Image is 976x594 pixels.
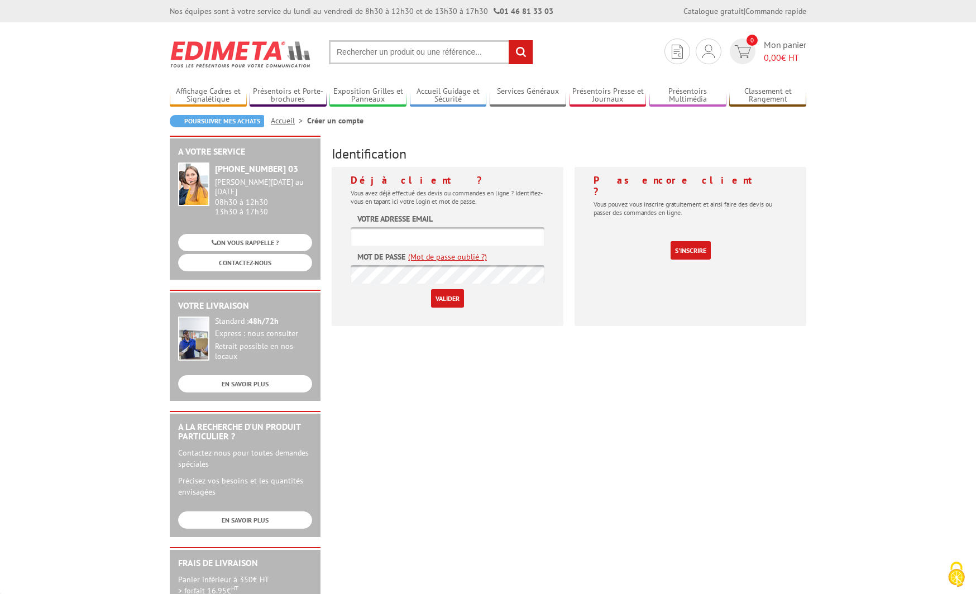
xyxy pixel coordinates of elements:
p: Vous avez déjà effectué des devis ou commandes en ligne ? Identifiez-vous en tapant ici votre log... [351,189,544,205]
h2: A votre service [178,147,312,157]
img: devis rapide [672,45,683,59]
strong: 48h/72h [248,316,279,326]
img: widget-livraison.jpg [178,317,209,361]
div: Retrait possible en nos locaux [215,342,312,362]
a: Classement et Rangement [729,87,806,105]
input: Rechercher un produit ou une référence... [329,40,533,64]
label: Mot de passe [357,251,405,262]
img: devis rapide [702,45,715,58]
a: Catalogue gratuit [683,6,744,16]
sup: HT [231,584,238,592]
div: 08h30 à 12h30 13h30 à 17h30 [215,178,312,216]
a: Commande rapide [745,6,806,16]
a: Présentoirs Multimédia [649,87,726,105]
p: Contactez-nous pour toutes demandes spéciales [178,447,312,470]
div: [PERSON_NAME][DATE] au [DATE] [215,178,312,197]
p: Précisez vos besoins et les quantités envisagées [178,475,312,497]
a: EN SAVOIR PLUS [178,375,312,392]
a: Services Généraux [490,87,567,105]
h3: Identification [332,147,806,161]
label: Votre adresse email [357,213,433,224]
input: Valider [431,289,464,308]
a: Affichage Cadres et Signalétique [170,87,247,105]
a: Exposition Grilles et Panneaux [329,87,406,105]
strong: 01 46 81 33 03 [494,6,553,16]
a: Accueil [271,116,307,126]
a: devis rapide 0 Mon panier 0,00€ HT [727,39,806,64]
a: Présentoirs et Porte-brochures [250,87,327,105]
button: Cookies (fenêtre modale) [937,556,976,594]
a: S'inscrire [671,241,711,260]
p: Vous pouvez vous inscrire gratuitement et ainsi faire des devis ou passer des commandes en ligne. [594,200,787,217]
a: Accueil Guidage et Sécurité [410,87,487,105]
a: CONTACTEZ-NOUS [178,254,312,271]
img: Edimeta [170,33,312,75]
a: Présentoirs Presse et Journaux [570,87,647,105]
input: rechercher [509,40,533,64]
img: widget-service.jpg [178,162,209,206]
a: Poursuivre mes achats [170,115,264,127]
div: | [683,6,806,17]
strong: [PHONE_NUMBER] 03 [215,163,298,174]
img: Cookies (fenêtre modale) [942,561,970,588]
h2: A la recherche d'un produit particulier ? [178,422,312,442]
a: (Mot de passe oublié ?) [408,251,487,262]
span: € HT [764,51,806,64]
div: Nos équipes sont à votre service du lundi au vendredi de 8h30 à 12h30 et de 13h30 à 17h30 [170,6,553,17]
span: 0,00 [764,52,781,63]
div: Express : nous consulter [215,329,312,339]
span: 0 [747,35,758,46]
a: EN SAVOIR PLUS [178,511,312,529]
span: Mon panier [764,39,806,64]
img: devis rapide [735,45,751,58]
h4: Pas encore client ? [594,175,787,197]
h2: Frais de Livraison [178,558,312,568]
div: Standard : [215,317,312,327]
a: ON VOUS RAPPELLE ? [178,234,312,251]
h2: Votre livraison [178,301,312,311]
h4: Déjà client ? [351,175,544,186]
li: Créer un compte [307,115,363,126]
